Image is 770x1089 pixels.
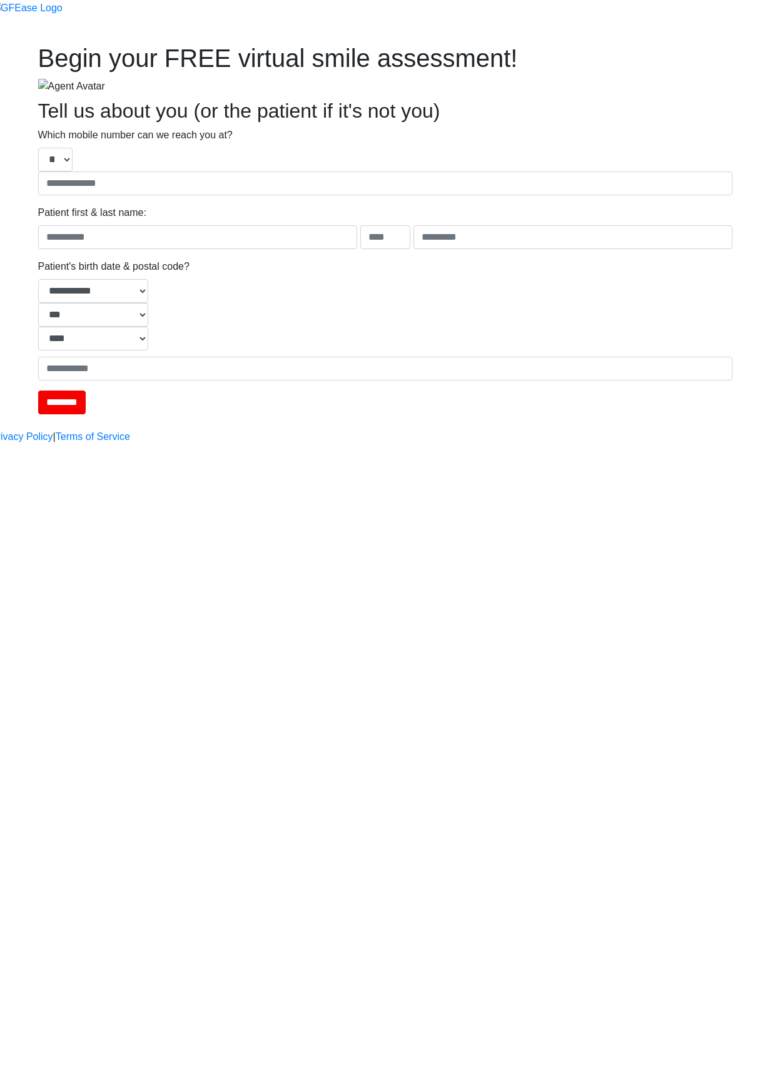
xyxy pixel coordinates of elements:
[38,259,190,274] label: Patient's birth date & postal code?
[38,205,146,220] label: Patient first & last name:
[38,79,105,94] img: Agent Avatar
[38,99,732,123] h2: Tell us about you (or the patient if it's not you)
[38,43,732,73] h1: Begin your FREE virtual smile assessment!
[56,429,130,444] a: Terms of Service
[53,429,56,444] a: |
[38,128,233,143] label: Which mobile number can we reach you at?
